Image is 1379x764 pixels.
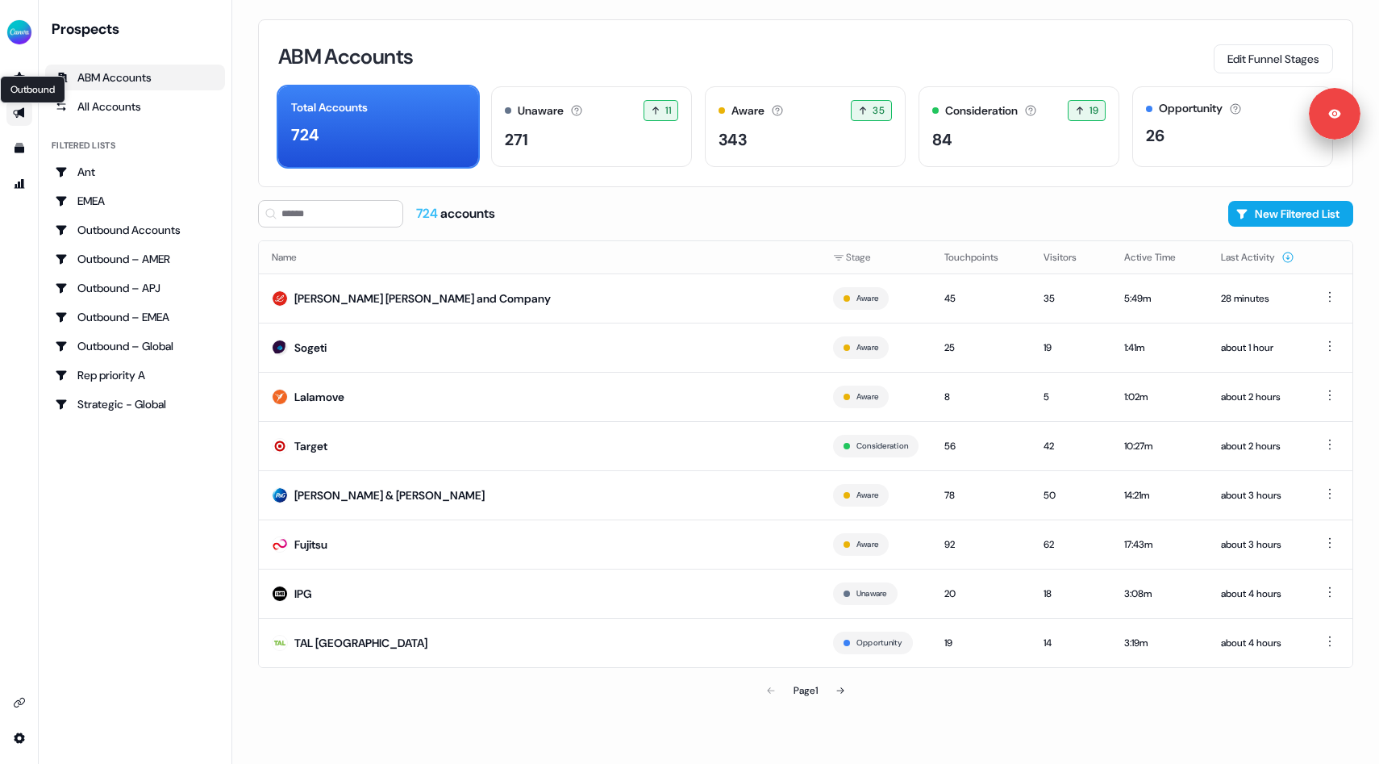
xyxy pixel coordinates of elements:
[294,635,427,651] div: TAL [GEOGRAPHIC_DATA]
[1221,487,1294,503] div: about 3 hours
[1124,586,1195,602] div: 3:08m
[945,102,1018,119] div: Consideration
[944,487,1018,503] div: 78
[944,340,1018,356] div: 25
[944,586,1018,602] div: 20
[1044,389,1098,405] div: 5
[45,304,225,330] a: Go to Outbound – EMEA
[55,193,215,209] div: EMEA
[505,127,528,152] div: 271
[719,127,747,152] div: 343
[1124,290,1195,307] div: 5:49m
[1124,438,1195,454] div: 10:27m
[6,136,32,161] a: Go to templates
[1228,201,1353,227] button: New Filtered List
[6,65,32,90] a: Go to prospects
[1146,123,1164,148] div: 26
[1214,44,1333,73] button: Edit Funnel Stages
[1044,487,1098,503] div: 50
[294,536,327,553] div: Fujitsu
[55,98,215,115] div: All Accounts
[944,290,1018,307] div: 45
[1221,438,1294,454] div: about 2 hours
[294,389,344,405] div: Lalamove
[1124,243,1195,272] button: Active Time
[55,309,215,325] div: Outbound – EMEA
[665,102,671,119] span: 11
[416,205,440,222] span: 724
[1221,290,1294,307] div: 28 minutes
[944,389,1018,405] div: 8
[45,217,225,243] a: Go to Outbound Accounts
[1044,438,1098,454] div: 42
[873,102,885,119] span: 35
[932,127,952,152] div: 84
[1221,635,1294,651] div: about 4 hours
[6,171,32,197] a: Go to attribution
[45,246,225,272] a: Go to Outbound – AMER
[1044,243,1096,272] button: Visitors
[291,123,319,147] div: 724
[294,340,327,356] div: Sogeti
[856,291,878,306] button: Aware
[1159,100,1223,117] div: Opportunity
[6,690,32,716] a: Go to integrations
[1124,536,1195,553] div: 17:43m
[55,222,215,238] div: Outbound Accounts
[52,139,115,152] div: Filtered lists
[944,536,1018,553] div: 92
[45,188,225,214] a: Go to EMEA
[1044,340,1098,356] div: 19
[944,438,1018,454] div: 56
[259,241,820,273] th: Name
[45,159,225,185] a: Go to Ant
[55,280,215,296] div: Outbound – APJ
[294,438,327,454] div: Target
[416,205,495,223] div: accounts
[944,635,1018,651] div: 19
[1221,586,1294,602] div: about 4 hours
[833,249,919,265] div: Stage
[278,46,413,67] h3: ABM Accounts
[45,65,225,90] a: ABM Accounts
[45,333,225,359] a: Go to Outbound – Global
[1089,102,1098,119] span: 19
[45,391,225,417] a: Go to Strategic - Global
[55,338,215,354] div: Outbound – Global
[1124,487,1195,503] div: 14:21m
[1044,536,1098,553] div: 62
[6,725,32,751] a: Go to integrations
[1124,340,1195,356] div: 1:41m
[55,396,215,412] div: Strategic - Global
[55,251,215,267] div: Outbound – AMER
[1221,389,1294,405] div: about 2 hours
[944,243,1018,272] button: Touchpoints
[856,587,887,601] button: Unaware
[1044,290,1098,307] div: 35
[731,102,764,119] div: Aware
[294,487,485,503] div: [PERSON_NAME] & [PERSON_NAME]
[291,99,368,116] div: Total Accounts
[45,275,225,301] a: Go to Outbound – APJ
[856,537,878,552] button: Aware
[1044,586,1098,602] div: 18
[518,102,564,119] div: Unaware
[1221,536,1294,553] div: about 3 hours
[856,340,878,355] button: Aware
[45,94,225,119] a: All accounts
[6,100,32,126] a: Go to outbound experience
[1221,340,1294,356] div: about 1 hour
[55,69,215,86] div: ABM Accounts
[856,488,878,503] button: Aware
[1221,243,1294,272] button: Last Activity
[1044,635,1098,651] div: 14
[55,367,215,383] div: Rep priority A
[856,439,908,453] button: Consideration
[45,362,225,388] a: Go to Rep priority A
[856,636,902,650] button: Opportunity
[794,683,818,699] div: Page 1
[52,19,225,39] div: Prospects
[1124,389,1195,405] div: 1:02m
[55,164,215,180] div: Ant
[856,390,878,404] button: Aware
